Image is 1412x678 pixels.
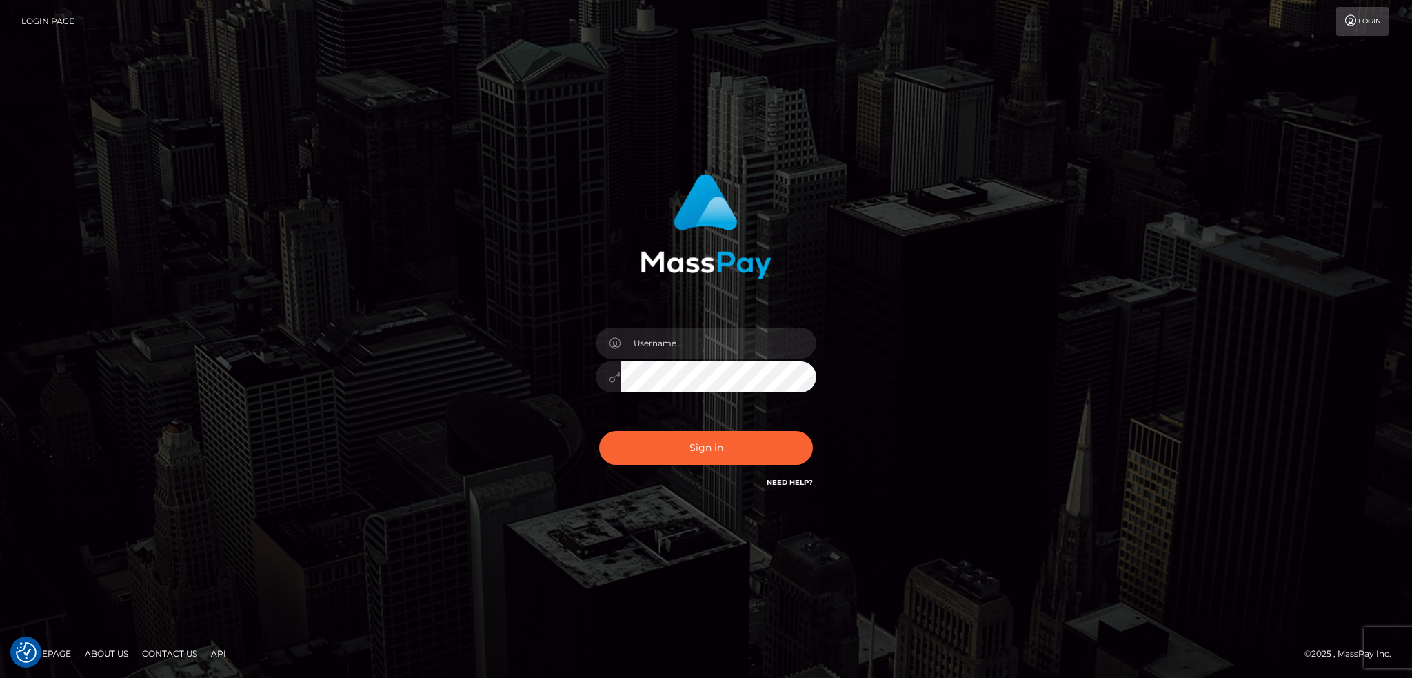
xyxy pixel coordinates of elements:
[21,7,74,36] a: Login Page
[621,328,816,359] input: Username...
[16,642,37,663] button: Consent Preferences
[641,174,771,279] img: MassPay Login
[205,643,232,664] a: API
[1304,646,1402,661] div: © 2025 , MassPay Inc.
[137,643,203,664] a: Contact Us
[767,478,813,487] a: Need Help?
[1336,7,1389,36] a: Login
[79,643,134,664] a: About Us
[16,642,37,663] img: Revisit consent button
[599,431,813,465] button: Sign in
[15,643,77,664] a: Homepage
